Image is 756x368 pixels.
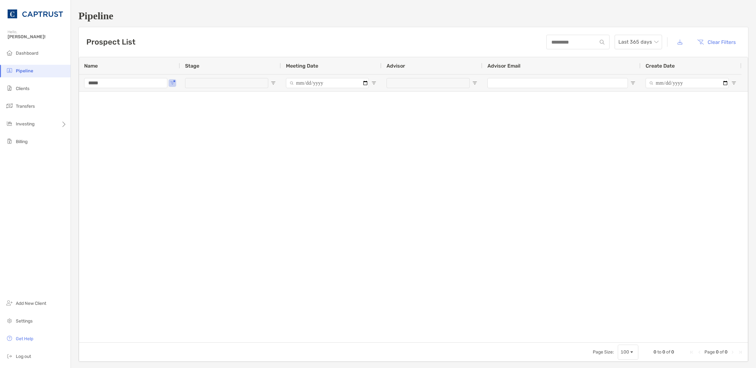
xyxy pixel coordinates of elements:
[16,139,28,144] span: Billing
[725,349,728,355] span: 0
[692,35,741,49] button: Clear Filters
[6,317,13,324] img: settings icon
[286,78,369,88] input: Meeting Date Filter Input
[646,63,675,69] span: Create Date
[472,81,477,86] button: Open Filter Menu
[8,3,63,25] img: CAPTRUST Logo
[6,335,13,342] img: get-help icon
[6,102,13,110] img: transfers icon
[738,350,743,355] div: Last Page
[16,336,33,341] span: Get Help
[618,345,638,360] div: Page Size
[16,301,46,306] span: Add New Client
[487,78,628,88] input: Advisor Email Filter Input
[6,137,13,145] img: billing icon
[618,35,658,49] span: Last 365 days
[84,78,167,88] input: Name Filter Input
[600,40,604,45] img: input icon
[6,67,13,74] img: pipeline icon
[730,350,735,355] div: Next Page
[16,354,31,359] span: Log out
[6,299,13,307] img: add_new_client icon
[662,349,665,355] span: 0
[716,349,719,355] span: 0
[654,349,656,355] span: 0
[371,81,376,86] button: Open Filter Menu
[657,349,661,355] span: to
[16,51,38,56] span: Dashboard
[78,10,748,22] h1: Pipeline
[185,63,199,69] span: Stage
[8,34,67,39] span: [PERSON_NAME]!
[387,63,405,69] span: Advisor
[16,86,29,91] span: Clients
[697,350,702,355] div: Previous Page
[16,68,33,74] span: Pipeline
[6,84,13,92] img: clients icon
[6,352,13,360] img: logout icon
[731,81,736,86] button: Open Filter Menu
[16,121,34,127] span: Investing
[16,104,35,109] span: Transfers
[720,349,724,355] span: of
[689,350,694,355] div: First Page
[666,349,670,355] span: of
[84,63,98,69] span: Name
[6,49,13,57] img: dashboard icon
[621,349,629,355] div: 100
[271,81,276,86] button: Open Filter Menu
[630,81,635,86] button: Open Filter Menu
[593,349,614,355] div: Page Size:
[704,349,715,355] span: Page
[487,63,520,69] span: Advisor Email
[671,349,674,355] span: 0
[646,78,729,88] input: Create Date Filter Input
[170,81,175,86] button: Open Filter Menu
[86,38,135,46] h3: Prospect List
[6,120,13,127] img: investing icon
[16,318,33,324] span: Settings
[286,63,318,69] span: Meeting Date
